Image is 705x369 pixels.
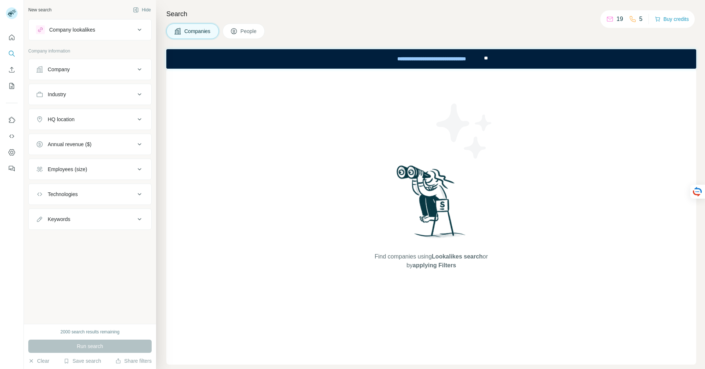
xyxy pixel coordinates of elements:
div: Industry [48,91,66,98]
button: Buy credits [655,14,689,24]
button: My lists [6,79,18,93]
div: New search [28,7,51,13]
button: Clear [28,357,49,365]
img: Surfe Illustration - Stars [431,98,498,164]
img: Surfe Illustration - Woman searching with binoculars [393,163,470,245]
div: Company lookalikes [49,26,95,33]
button: Employees (size) [29,160,151,178]
button: Share filters [115,357,152,365]
button: Dashboard [6,146,18,159]
button: Hide [128,4,156,15]
span: People [241,28,257,35]
p: 5 [639,15,643,23]
div: Annual revenue ($) [48,141,91,148]
button: Annual revenue ($) [29,135,151,153]
iframe: Banner [166,49,696,69]
button: Technologies [29,185,151,203]
div: 2000 search results remaining [61,329,120,335]
span: Lookalikes search [432,253,483,260]
button: HQ location [29,111,151,128]
div: Technologies [48,191,78,198]
div: HQ location [48,116,75,123]
span: Find companies using or by [372,252,490,270]
div: Company [48,66,70,73]
p: 19 [617,15,623,23]
button: Use Surfe on LinkedIn [6,113,18,127]
div: Keywords [48,216,70,223]
button: Enrich CSV [6,63,18,76]
button: Company lookalikes [29,21,151,39]
h4: Search [166,9,696,19]
span: Companies [184,28,211,35]
button: Company [29,61,151,78]
button: Industry [29,86,151,103]
button: Search [6,47,18,60]
button: Quick start [6,31,18,44]
button: Keywords [29,210,151,228]
div: Employees (size) [48,166,87,173]
span: applying Filters [413,262,456,268]
button: Use Surfe API [6,130,18,143]
button: Feedback [6,162,18,175]
button: Save search [64,357,101,365]
p: Company information [28,48,152,54]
